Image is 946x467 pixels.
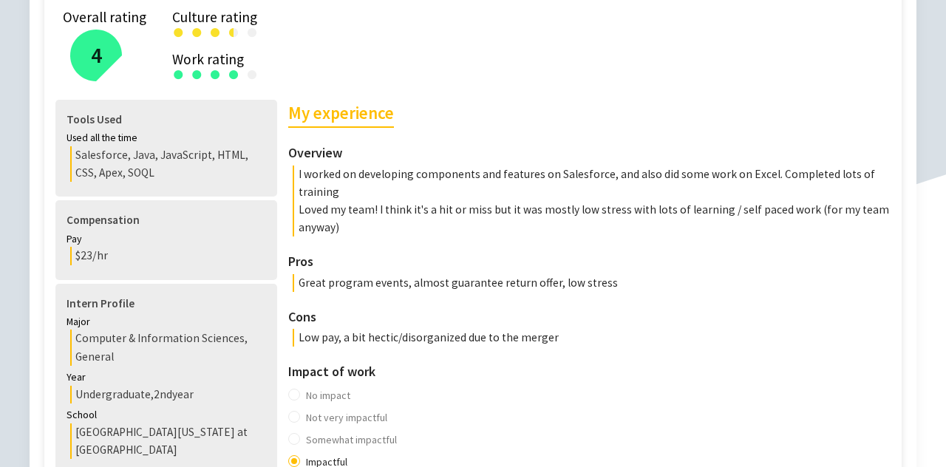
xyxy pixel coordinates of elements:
[67,211,266,229] h4: Compensation
[209,64,222,83] div: ●
[288,143,894,163] h3: Overview
[191,64,203,83] div: ●
[70,423,266,459] div: [GEOGRAPHIC_DATA][US_STATE] at [GEOGRAPHIC_DATA]
[75,248,92,262] span: 23
[293,274,894,292] p: Great program events, almost guarantee return offer, low stress
[228,22,240,41] div: ●
[75,248,81,262] span: $
[91,38,102,72] h2: 4
[228,64,240,83] div: ●
[288,361,894,382] h3: Impact of work
[172,22,185,41] div: ●
[293,166,894,201] p: I worked on developing components and features on Salesforce, and also did some work on Excel. Co...
[67,231,266,248] div: Pay
[288,307,894,327] h3: Cons
[63,12,146,22] div: Overall rating
[288,251,894,272] h3: Pros
[92,248,108,262] span: /hr
[191,22,203,41] div: ●
[67,369,266,386] div: Year
[172,12,872,22] div: Culture rating
[293,201,894,236] p: Loved my team! I think it's a hit or miss but it was mostly low stress with lots of learning / se...
[70,146,266,182] div: Salesforce, Java, JavaScript, HTML, CSS, Apex, SOQL
[70,386,266,403] div: Undergraduate , 2nd year
[67,111,266,129] h4: Tools Used
[228,22,234,41] div: ●
[67,407,266,423] div: School
[70,330,266,365] div: Computer & Information Sciences, General
[293,329,894,347] p: Low pay, a bit hectic/disorganized due to the merger
[67,314,266,330] div: Major
[246,64,259,83] div: ●
[67,130,266,146] div: Used all the time
[172,54,872,64] div: Work rating
[288,100,394,128] h2: My experience
[246,22,259,41] div: ●
[67,295,266,313] h4: Intern Profile
[209,22,222,41] div: ●
[172,64,185,83] div: ●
